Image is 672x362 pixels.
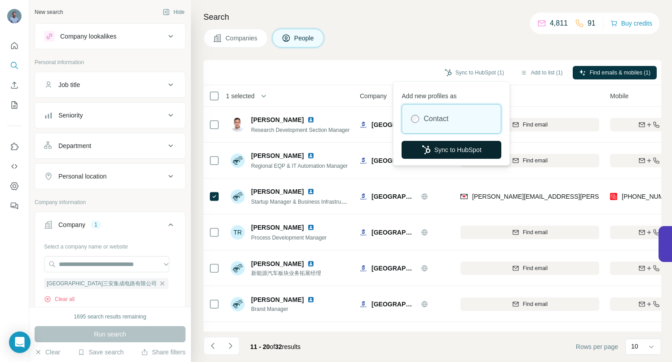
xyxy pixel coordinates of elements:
[360,265,367,272] img: Logo of 厦门市三安集成电路有限公司
[230,297,245,311] img: Avatar
[251,151,304,160] span: [PERSON_NAME]
[251,269,325,277] span: 新能源汽车板块业务拓展经理
[360,193,367,200] img: Logo of 厦门市三安集成电路有限公司
[460,262,599,275] button: Find email
[371,228,416,237] span: [GEOGRAPHIC_DATA]三安集成电路有限公司
[58,80,80,89] div: Job title
[7,158,22,174] button: Use Surfe API
[156,5,191,19] button: Hide
[251,295,304,304] span: [PERSON_NAME]
[7,97,22,113] button: My lists
[523,121,548,129] span: Find email
[58,220,85,229] div: Company
[251,127,349,133] span: Research Development Section Manager
[7,9,22,23] img: Avatar
[35,166,185,187] button: Personal location
[307,188,314,195] img: LinkedIn logo
[460,154,599,167] button: Find email
[270,343,275,350] span: of
[610,17,652,30] button: Buy credits
[523,300,548,308] span: Find email
[35,58,186,66] p: Personal information
[58,141,91,150] div: Department
[307,260,314,267] img: LinkedIn logo
[550,18,568,29] p: 4,811
[307,296,314,303] img: LinkedIn logo
[610,192,617,201] img: provider prospeo logo
[275,343,282,350] span: 32
[523,157,548,165] span: Find email
[307,152,314,159] img: LinkedIn logo
[35,105,185,126] button: Seniority
[7,178,22,194] button: Dashboard
[141,348,186,357] button: Share filters
[588,18,596,29] p: 91
[590,69,650,77] span: Find emails & mobiles (1)
[35,198,186,206] p: Company information
[307,116,314,123] img: LinkedIn logo
[251,163,348,169] span: Regional EQP & IT Automation Manager
[514,66,569,79] button: Add to list (1)
[35,348,60,357] button: Clear
[47,279,157,288] span: [GEOGRAPHIC_DATA]三安集成电路有限公司
[360,229,367,236] img: Logo of 厦门市三安集成电路有限公司
[230,153,245,168] img: Avatar
[523,264,548,272] span: Find email
[424,113,448,124] label: Contact
[573,66,657,79] button: Find emails & mobiles (1)
[251,259,304,268] span: [PERSON_NAME]
[35,26,185,47] button: Company lookalikes
[60,32,116,41] div: Company lookalikes
[460,192,468,201] img: provider findymail logo
[294,34,315,43] span: People
[91,221,101,229] div: 1
[402,141,501,159] button: Sync to HubSpot
[251,305,325,313] span: Brand Manager
[631,342,638,351] p: 10
[360,92,387,100] span: Company
[35,8,63,16] div: New search
[460,118,599,131] button: Find email
[44,295,75,303] button: Clear all
[438,66,510,79] button: Sync to HubSpot (1)
[44,239,176,251] div: Select a company name or website
[35,135,185,157] button: Department
[460,297,599,311] button: Find email
[576,342,618,351] span: Rows per page
[251,235,327,241] span: Process Development Manager
[523,228,548,236] span: Find email
[7,139,22,155] button: Use Surfe on LinkedIn
[360,157,367,164] img: Logo of 厦门市三安集成电路有限公司
[225,34,258,43] span: Companies
[221,337,239,355] button: Navigate to next page
[250,343,270,350] span: 11 - 20
[78,348,124,357] button: Save search
[371,264,416,273] span: [GEOGRAPHIC_DATA]三安集成电路有限公司
[35,214,185,239] button: Company1
[250,343,301,350] span: results
[251,223,304,232] span: [PERSON_NAME]
[371,120,416,129] span: [GEOGRAPHIC_DATA]三安集成电路有限公司
[9,331,31,353] div: Open Intercom Messenger
[230,118,245,132] img: Avatar
[7,57,22,74] button: Search
[230,225,245,240] div: TR
[460,226,599,239] button: Find email
[251,331,272,340] span: 建康 王
[35,74,185,96] button: Job title
[371,192,416,201] span: [GEOGRAPHIC_DATA]三安集成电路有限公司
[251,187,304,196] span: [PERSON_NAME]
[230,189,245,204] img: Avatar
[203,11,661,23] h4: Search
[307,224,314,231] img: LinkedIn logo
[360,121,367,128] img: Logo of 厦门市三安集成电路有限公司
[226,92,255,100] span: 1 selected
[251,198,372,205] span: Startup Manager & Business Infrastructure Creator
[7,198,22,214] button: Feedback
[402,88,501,100] p: Add new profiles as
[7,38,22,54] button: Quick start
[371,156,416,165] span: [GEOGRAPHIC_DATA]三安集成电路有限公司
[58,172,106,181] div: Personal location
[203,337,221,355] button: Navigate to previous page
[230,261,245,275] img: Avatar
